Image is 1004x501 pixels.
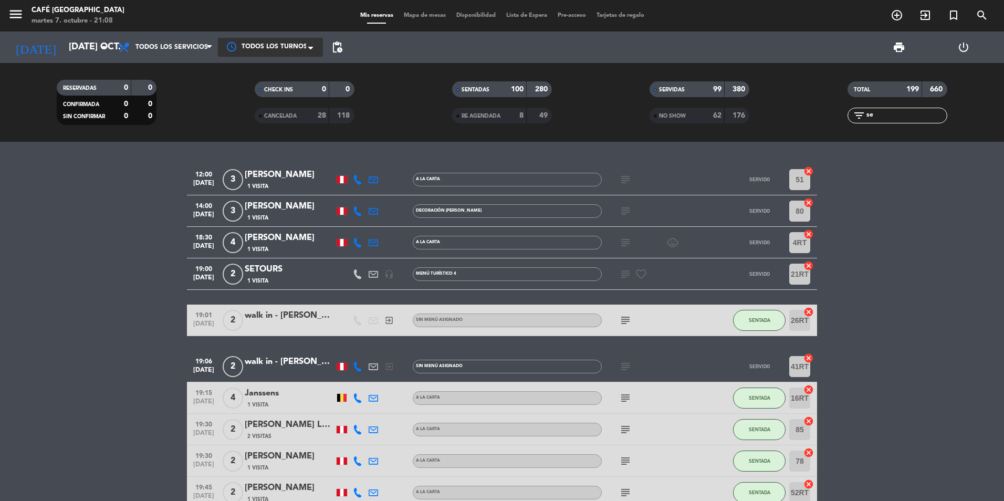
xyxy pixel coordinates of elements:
span: A la Carta [416,177,440,181]
div: walk in - [PERSON_NAME] / reserva en azul - [245,309,334,322]
span: 1 Visita [247,464,268,472]
input: Filtrar por nombre... [865,110,947,121]
i: cancel [803,353,814,363]
i: exit_to_app [384,362,394,371]
strong: 0 [148,112,154,120]
span: Disponibilidad [451,13,501,18]
span: CONFIRMADA [63,102,99,107]
button: SENTADA [733,310,786,331]
span: [DATE] [191,211,217,223]
strong: 0 [124,112,128,120]
div: Café [GEOGRAPHIC_DATA] [32,5,124,16]
i: add_circle_outline [891,9,903,22]
i: search [976,9,988,22]
span: 12:00 [191,168,217,180]
span: Lista de Espera [501,13,552,18]
span: SENTADA [749,426,770,432]
button: SENTADA [733,419,786,440]
div: [PERSON_NAME] LUISENRRIQUE [PERSON_NAME] [245,418,334,432]
span: Todos los servicios [135,44,208,51]
span: [DATE] [191,180,217,192]
span: RESERVADAS [63,86,97,91]
span: SENTADA [749,317,770,323]
span: 2 [223,356,243,377]
i: exit_to_app [384,316,394,325]
span: Decoración [PERSON_NAME] [416,208,482,213]
i: exit_to_app [919,9,932,22]
strong: 280 [535,86,550,93]
span: Todos los turnos [242,42,307,53]
span: 18:30 [191,231,217,243]
span: [DATE] [191,398,217,410]
i: cancel [803,307,814,317]
span: 4 [223,232,243,253]
button: SENTADA [733,388,786,409]
span: Mis reservas [355,13,399,18]
span: A la carta [416,240,440,244]
i: favorite_border [635,268,647,280]
span: 2 [223,419,243,440]
span: print [893,41,905,54]
span: 2 [223,264,243,285]
i: menu [8,6,24,22]
i: subject [619,486,632,499]
button: SERVIDO [733,169,786,190]
i: turned_in_not [947,9,960,22]
i: subject [619,423,632,436]
strong: 660 [930,86,945,93]
span: [DATE] [191,430,217,442]
i: cancel [803,384,814,395]
span: [DATE] [191,243,217,255]
span: SERVIDO [749,239,770,245]
div: LOG OUT [932,32,997,63]
span: 2 [223,310,243,331]
span: SENTADAS [462,87,489,92]
span: SENTADA [749,395,770,401]
button: SERVIDO [733,264,786,285]
i: cancel [803,229,814,239]
span: Menú turístico 4 [416,272,456,276]
strong: 28 [318,112,326,119]
span: SERVIDO [749,271,770,277]
strong: 380 [733,86,747,93]
span: 19:30 [191,417,217,430]
div: [PERSON_NAME] [245,481,334,495]
strong: 0 [148,84,154,91]
div: SETOURS [245,263,334,276]
span: [DATE] [191,461,217,473]
i: subject [619,392,632,404]
button: menu [8,6,24,26]
span: 1 Visita [247,245,268,254]
span: TOTAL [854,87,870,92]
strong: 0 [124,84,128,91]
span: 1 Visita [247,277,268,285]
span: NO SHOW [659,113,686,119]
strong: 100 [511,86,524,93]
span: Tarjetas de regalo [591,13,650,18]
div: [PERSON_NAME] [245,231,334,245]
span: 2 Visitas [247,432,271,441]
i: child_care [666,236,679,249]
span: A la carta [416,395,440,400]
i: subject [619,173,632,186]
span: Pre-acceso [552,13,591,18]
span: 19:30 [191,449,217,461]
i: power_settings_new [957,41,970,54]
span: 19:06 [191,354,217,367]
span: A la carta [416,490,440,494]
strong: 0 [124,100,128,108]
span: 1 Visita [247,214,268,222]
i: headset_mic [384,269,394,279]
span: SENTADA [749,458,770,464]
i: cancel [803,197,814,208]
span: SIN CONFIRMAR [63,114,105,119]
span: SENTADA [749,489,770,495]
span: A la carta [416,427,440,431]
button: SENTADA [733,451,786,472]
i: [DATE] [8,36,64,59]
i: subject [619,455,632,467]
strong: 49 [539,112,550,119]
i: subject [619,314,632,327]
div: [PERSON_NAME] [245,200,334,213]
div: walk in - [PERSON_NAME] [245,355,334,369]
